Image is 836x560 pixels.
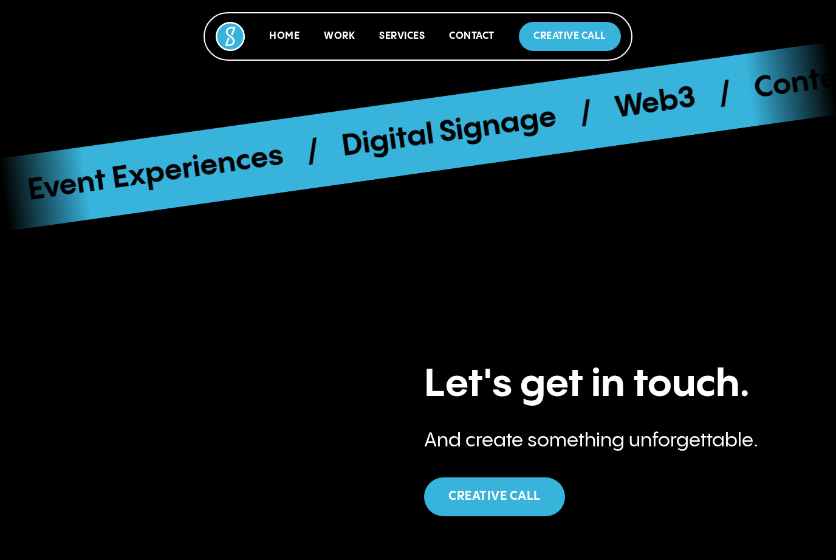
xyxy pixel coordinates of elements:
a: Services [379,31,425,41]
h3: Let's get in touch. [424,366,812,405]
a: Work [324,31,355,41]
a: Digital Signage [340,101,559,163]
a: Contact [449,31,495,41]
p: And create something unforgettable. [424,429,812,453]
p: Creative Call [533,29,606,44]
a: Web3 [613,82,697,125]
p: Creative Call [448,490,541,504]
a: Home [269,31,300,41]
a: Event Experiences [26,140,286,207]
img: Socialure Logo [216,22,245,51]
